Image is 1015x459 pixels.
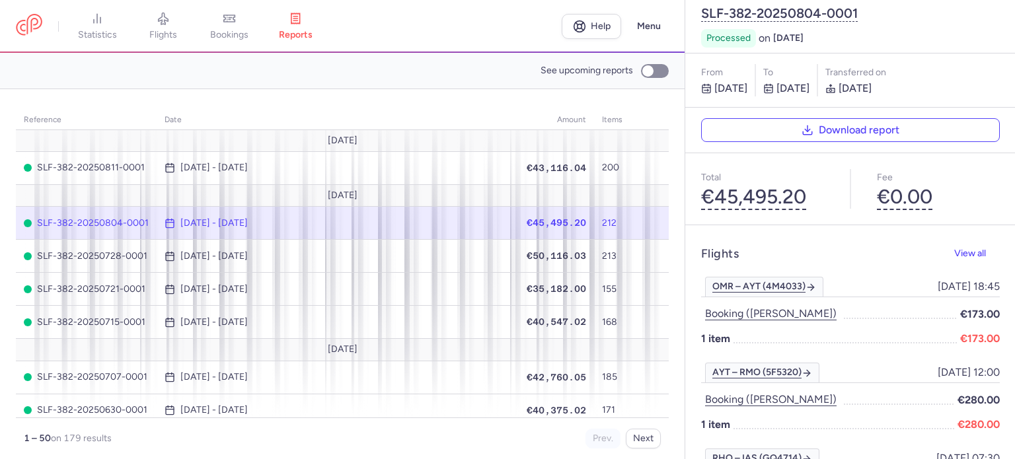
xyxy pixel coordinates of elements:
span: SLF-382-20250630-0001 [24,405,149,415]
p: [DATE] [701,81,747,96]
span: statistics [78,29,117,41]
span: [DATE] [328,344,357,355]
td: 213 [594,240,630,273]
time: [DATE] - [DATE] [180,218,248,229]
p: [DATE] [763,81,809,96]
span: €280.00 [958,392,1000,408]
span: €35,182.00 [527,283,586,294]
button: €45,495.20 [701,186,806,209]
span: Help [591,21,611,31]
span: €45,495.20 [527,217,586,228]
a: bookings [196,12,262,41]
span: processed [706,32,751,45]
span: €40,547.02 [527,316,586,327]
span: SLF-382-20250811-0001 [24,162,149,173]
time: [DATE] - [DATE] [180,317,248,328]
a: AYT – RMO (5F5320) [705,363,819,382]
p: 1 item [701,330,1000,347]
span: [DATE] 12:00 [938,367,1000,378]
span: [DATE] [773,33,804,44]
time: [DATE] - [DATE] [180,251,248,262]
td: 185 [594,361,630,394]
button: Booking ([PERSON_NAME]) [701,305,841,322]
p: From [701,64,747,81]
a: reports [262,12,328,41]
p: Total [701,169,824,186]
td: 155 [594,273,630,306]
span: [DATE] 18:45 [938,281,1000,293]
span: €42,760.05 [527,372,586,382]
button: Menu [629,14,669,39]
a: OMR – AYT (4M4033) [705,277,823,297]
time: [DATE] - [DATE] [180,162,248,173]
span: SLF-382-20250804-0001 [24,218,149,229]
p: to [763,64,809,81]
span: SLF-382-20250715-0001 [24,317,149,328]
h4: Flights [701,246,739,262]
button: View all [940,241,1000,267]
span: SLF-382-20250721-0001 [24,284,149,295]
p: Fee [877,169,1000,186]
span: [DATE] [328,190,357,201]
span: View all [954,248,986,258]
span: SLF-382-20250707-0001 [24,372,149,382]
th: date [157,110,519,130]
time: [DATE] - [DATE] [180,284,248,295]
div: Transferred on [825,64,1000,81]
th: items [594,110,630,130]
button: €0.00 [877,186,932,209]
span: SLF-382-20250728-0001 [24,251,149,262]
td: 171 [594,394,630,427]
span: [DATE] [328,135,357,146]
span: reports [279,29,313,41]
button: Next [626,429,661,448]
strong: 1 – 50 [24,433,51,444]
time: [DATE] - [DATE] [180,405,248,415]
td: 212 [594,207,630,240]
button: SLF-382-20250804-0001 [701,5,858,21]
span: flights [149,29,177,41]
span: €50,116.03 [527,250,586,261]
a: CitizenPlane red outlined logo [16,14,42,38]
span: €173.00 [960,306,1000,322]
span: See upcoming reports [541,65,633,76]
a: Help [562,14,621,39]
td: 200 [594,151,630,184]
button: Prev. [585,429,620,448]
span: €280.00 [958,416,1000,433]
time: [DATE] - [DATE] [180,372,248,382]
p: 1 item [701,416,1000,433]
a: flights [130,12,196,41]
span: €40,375.02 [527,405,586,415]
span: on 179 results [51,433,112,444]
button: Download report [701,118,1000,142]
th: reference [16,110,157,130]
span: €173.00 [960,330,1000,347]
span: €43,116.04 [527,162,586,173]
div: on [701,29,804,48]
p: [DATE] [825,81,1000,96]
span: bookings [210,29,248,41]
button: Booking ([PERSON_NAME]) [701,391,841,408]
th: amount [519,110,594,130]
td: 168 [594,306,630,339]
a: statistics [64,12,130,41]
